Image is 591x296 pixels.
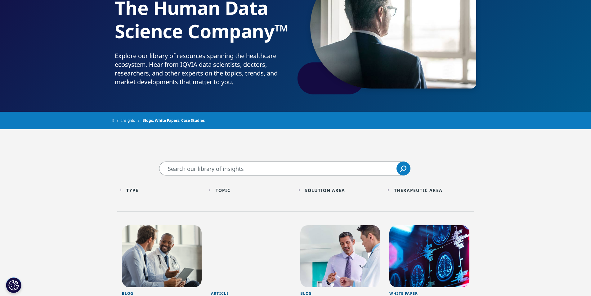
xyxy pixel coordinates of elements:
button: Ustawienia plików cookie [6,277,21,293]
svg: Search [400,166,406,172]
span: Blogs, White Papers, Case Studies [142,115,205,126]
a: Search [396,162,410,175]
div: Therapeutic Area facet. [394,187,442,193]
a: Insights [121,115,142,126]
div: Solution Area facet. [305,187,345,193]
div: Topic facet. [216,187,231,193]
div: Type facet. [126,187,138,193]
p: Explore our library of resources spanning the healthcare ecosystem. Hear from IQVIA data scientis... [115,52,293,90]
input: Search [159,162,410,175]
